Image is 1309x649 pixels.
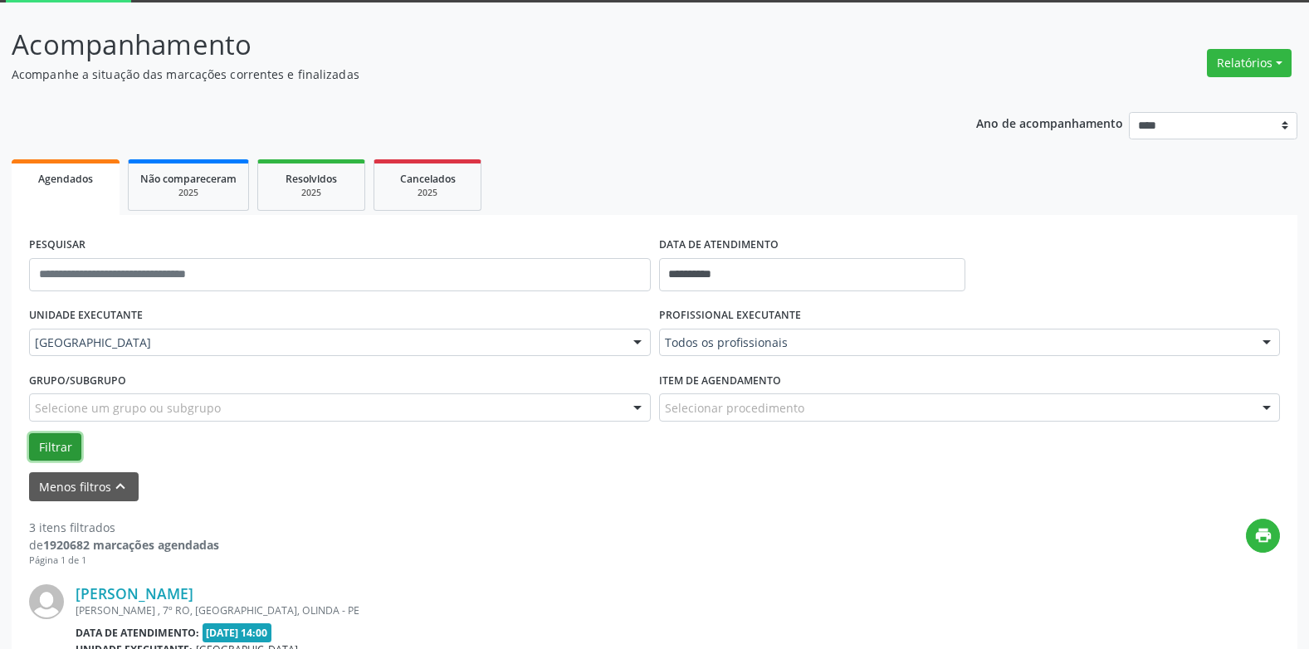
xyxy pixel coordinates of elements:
[29,472,139,501] button: Menos filtroskeyboard_arrow_up
[270,187,353,199] div: 2025
[12,24,911,66] p: Acompanhamento
[665,399,804,417] span: Selecionar procedimento
[29,536,219,554] div: de
[659,232,779,258] label: DATA DE ATENDIMENTO
[29,368,126,393] label: Grupo/Subgrupo
[35,334,617,351] span: [GEOGRAPHIC_DATA]
[976,112,1123,133] p: Ano de acompanhamento
[29,433,81,461] button: Filtrar
[386,187,469,199] div: 2025
[12,66,911,83] p: Acompanhe a situação das marcações correntes e finalizadas
[400,172,456,186] span: Cancelados
[203,623,272,642] span: [DATE] 14:00
[29,232,85,258] label: PESQUISAR
[76,626,199,640] b: Data de atendimento:
[76,584,193,603] a: [PERSON_NAME]
[29,584,64,619] img: img
[111,477,129,495] i: keyboard_arrow_up
[286,172,337,186] span: Resolvidos
[659,303,801,329] label: PROFISSIONAL EXECUTANTE
[43,537,219,553] strong: 1920682 marcações agendadas
[140,172,237,186] span: Não compareceram
[76,603,1031,617] div: [PERSON_NAME] , 7º RO, [GEOGRAPHIC_DATA], OLINDA - PE
[1246,519,1280,553] button: print
[29,303,143,329] label: UNIDADE EXECUTANTE
[659,368,781,393] label: Item de agendamento
[140,187,237,199] div: 2025
[35,399,221,417] span: Selecione um grupo ou subgrupo
[665,334,1247,351] span: Todos os profissionais
[29,554,219,568] div: Página 1 de 1
[29,519,219,536] div: 3 itens filtrados
[1207,49,1292,77] button: Relatórios
[1254,526,1272,544] i: print
[38,172,93,186] span: Agendados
